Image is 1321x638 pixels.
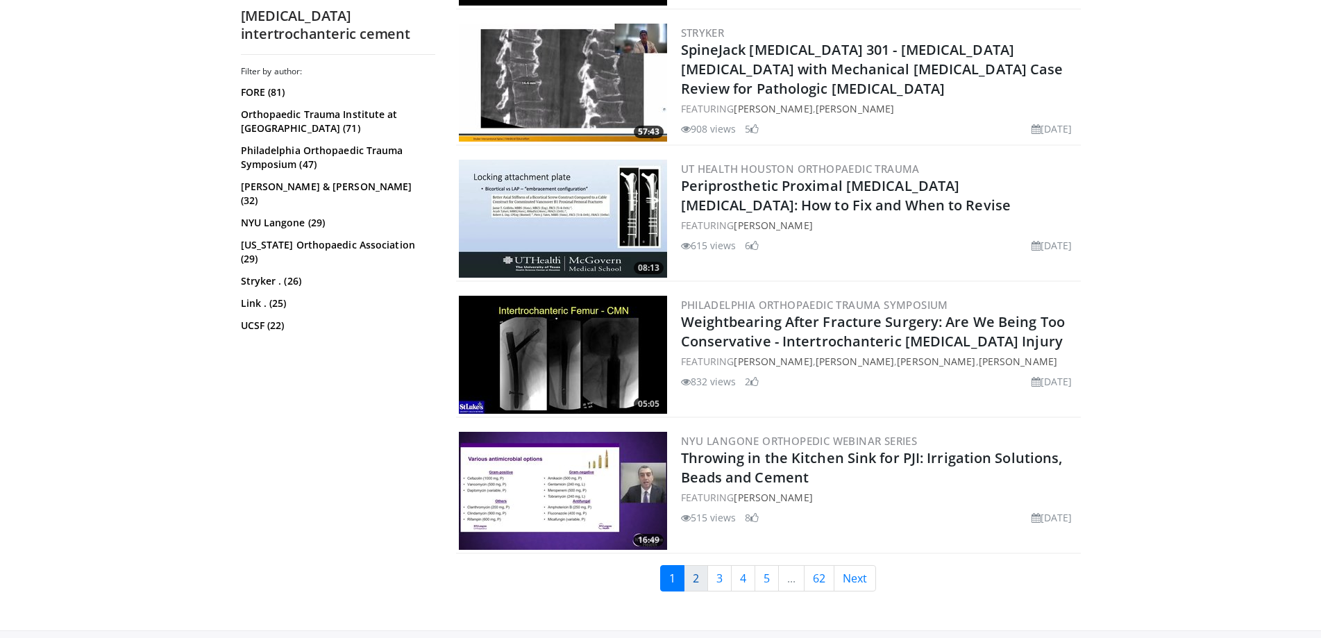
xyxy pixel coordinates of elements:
[241,66,435,77] h3: Filter by author:
[241,216,432,230] a: NYU Langone (29)
[634,126,664,138] span: 57:43
[660,565,684,591] a: 1
[241,144,432,171] a: Philadelphia Orthopaedic Trauma Symposium (47)
[681,434,918,448] a: NYU Langone Orthopedic Webinar Series
[681,354,1078,369] div: FEATURING , , ,
[745,510,759,525] li: 8
[681,312,1065,351] a: Weightbearing After Fracture Surgery: Are We Being Too Conservative - Intertrochanteric [MEDICAL_...
[804,565,834,591] a: 62
[681,298,948,312] a: Philadelphia Orthopaedic Trauma Symposium
[681,40,1063,98] a: SpineJack [MEDICAL_DATA] 301 - [MEDICAL_DATA] [MEDICAL_DATA] with Mechanical [MEDICAL_DATA] Case ...
[755,565,779,591] a: 5
[634,534,664,546] span: 16:49
[681,121,737,136] li: 908 views
[459,432,667,550] img: 74cc5165-6605-460d-8567-22776087cdf0.300x170_q85_crop-smart_upscale.jpg
[459,296,667,414] img: 9b3be743-578a-44aa-876b-1c2848769051.300x170_q85_crop-smart_upscale.jpg
[1032,238,1072,253] li: [DATE]
[456,565,1081,591] nav: Search results pages
[634,262,664,274] span: 08:13
[734,491,812,504] a: [PERSON_NAME]
[241,108,432,135] a: Orthopaedic Trauma Institute at [GEOGRAPHIC_DATA] (71)
[681,448,1063,487] a: Throwing in the Kitchen Sink for PJI: Irrigation Solutions, Beads and Cement
[459,24,667,142] a: 57:43
[681,238,737,253] li: 615 views
[681,218,1078,233] div: FEATURING
[897,355,975,368] a: [PERSON_NAME]
[734,219,812,232] a: [PERSON_NAME]
[681,374,737,389] li: 832 views
[634,398,664,410] span: 05:05
[734,355,812,368] a: [PERSON_NAME]
[684,565,708,591] a: 2
[1032,374,1072,389] li: [DATE]
[459,160,667,278] a: 08:13
[459,296,667,414] a: 05:05
[241,296,432,310] a: Link . (25)
[816,102,894,115] a: [PERSON_NAME]
[816,355,894,368] a: [PERSON_NAME]
[745,238,759,253] li: 6
[241,85,432,99] a: FORE (81)
[734,102,812,115] a: [PERSON_NAME]
[681,101,1078,116] div: FEATURING ,
[241,180,432,208] a: [PERSON_NAME] & [PERSON_NAME] (32)
[681,26,725,40] a: Stryker
[459,160,667,278] img: 48de3e9d-ac82-44ea-a1df-05c47e9936a9.300x170_q85_crop-smart_upscale.jpg
[731,565,755,591] a: 4
[979,355,1057,368] a: [PERSON_NAME]
[241,238,432,266] a: [US_STATE] Orthopaedic Association (29)
[1032,121,1072,136] li: [DATE]
[1032,510,1072,525] li: [DATE]
[681,510,737,525] li: 515 views
[459,432,667,550] a: 16:49
[681,176,1011,215] a: Periprosthetic Proximal [MEDICAL_DATA] [MEDICAL_DATA]: How to Fix and When to Revise
[681,162,920,176] a: UT Health Houston Orthopaedic Trauma
[241,319,432,333] a: UCSF (22)
[681,490,1078,505] div: FEATURING
[745,374,759,389] li: 2
[707,565,732,591] a: 3
[459,24,667,142] img: 3f71025c-3002-4ac4-b36d-5ce8ecbbdc51.300x170_q85_crop-smart_upscale.jpg
[834,565,876,591] a: Next
[241,274,432,288] a: Stryker . (26)
[745,121,759,136] li: 5
[241,7,435,43] h2: [MEDICAL_DATA] intertrochanteric cement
